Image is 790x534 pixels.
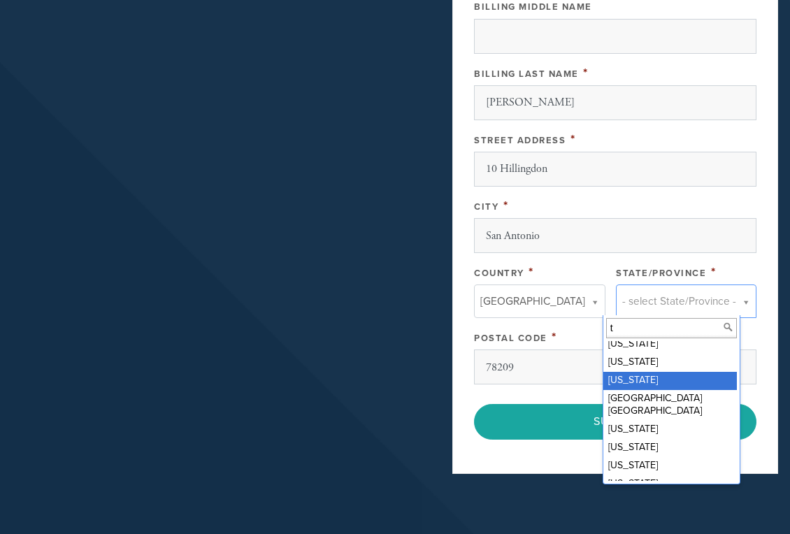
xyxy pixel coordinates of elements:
div: [US_STATE] [603,457,737,475]
div: [US_STATE] [603,354,737,372]
div: [GEOGRAPHIC_DATA] [GEOGRAPHIC_DATA] [603,390,737,421]
div: [US_STATE] [603,372,737,390]
div: [US_STATE] [603,475,737,493]
div: [US_STATE] [603,439,737,457]
div: [US_STATE] [603,421,737,439]
div: [US_STATE] [603,335,737,354]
